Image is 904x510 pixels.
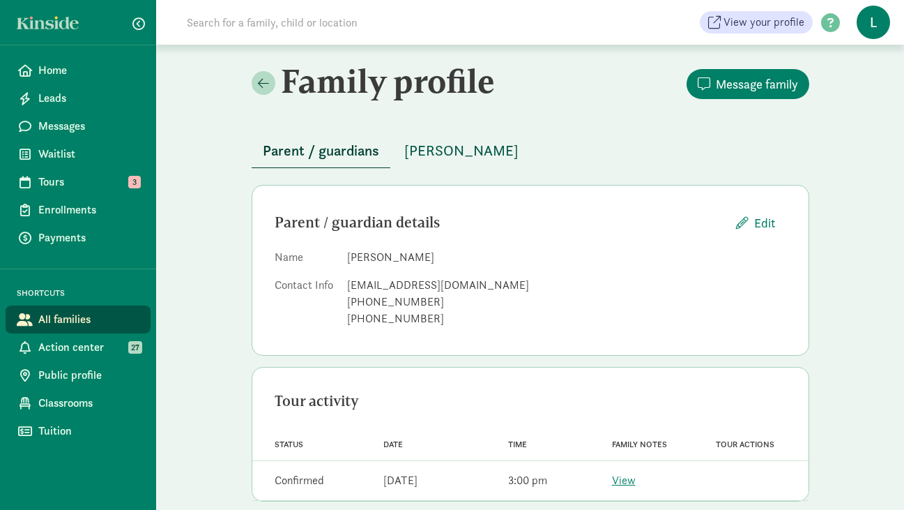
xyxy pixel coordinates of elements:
[393,143,530,159] a: [PERSON_NAME]
[6,389,151,417] a: Classrooms
[6,84,151,112] a: Leads
[383,472,417,489] div: [DATE]
[6,140,151,168] a: Waitlist
[347,310,786,327] div: [PHONE_NUMBER]
[6,57,151,84] a: Home
[6,112,151,140] a: Messages
[723,14,804,31] span: View your profile
[275,472,324,489] div: Confirmed
[128,341,142,354] span: 27
[6,196,151,224] a: Enrollments
[857,6,890,39] span: L
[716,440,774,449] span: Tour actions
[700,11,813,33] a: View your profile
[275,211,725,234] div: Parent / guardian details
[347,249,786,266] dd: [PERSON_NAME]
[275,440,303,449] span: Status
[6,417,151,445] a: Tuition
[38,90,139,107] span: Leads
[38,230,139,246] span: Payments
[508,440,527,449] span: Time
[38,146,139,163] span: Waitlist
[383,440,403,449] span: Date
[38,423,139,440] span: Tuition
[38,311,139,328] span: All families
[612,440,667,449] span: Family notes
[612,473,636,488] a: View
[252,61,528,100] h2: Family profile
[38,118,139,135] span: Messages
[275,277,336,333] dt: Contact Info
[393,134,530,167] button: [PERSON_NAME]
[38,339,139,356] span: Action center
[754,213,775,232] span: Edit
[38,62,139,79] span: Home
[252,143,390,159] a: Parent / guardians
[404,140,519,162] span: [PERSON_NAME]
[6,168,151,196] a: Tours 3
[275,249,336,271] dt: Name
[347,294,786,310] div: [PHONE_NUMBER]
[687,69,809,99] button: Message family
[38,395,139,412] span: Classrooms
[6,306,151,333] a: All families
[263,140,379,162] span: Parent / guardians
[834,443,904,510] iframe: Chat Widget
[38,202,139,218] span: Enrollments
[178,8,569,36] input: Search for a family, child or location
[347,277,786,294] div: [EMAIL_ADDRESS][DOMAIN_NAME]
[128,176,141,188] span: 3
[508,472,547,489] div: 3:00 pm
[38,174,139,190] span: Tours
[6,224,151,252] a: Payments
[716,75,798,93] span: Message family
[6,361,151,389] a: Public profile
[725,208,786,238] button: Edit
[6,333,151,361] a: Action center 27
[252,134,390,168] button: Parent / guardians
[38,367,139,384] span: Public profile
[275,390,786,412] div: Tour activity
